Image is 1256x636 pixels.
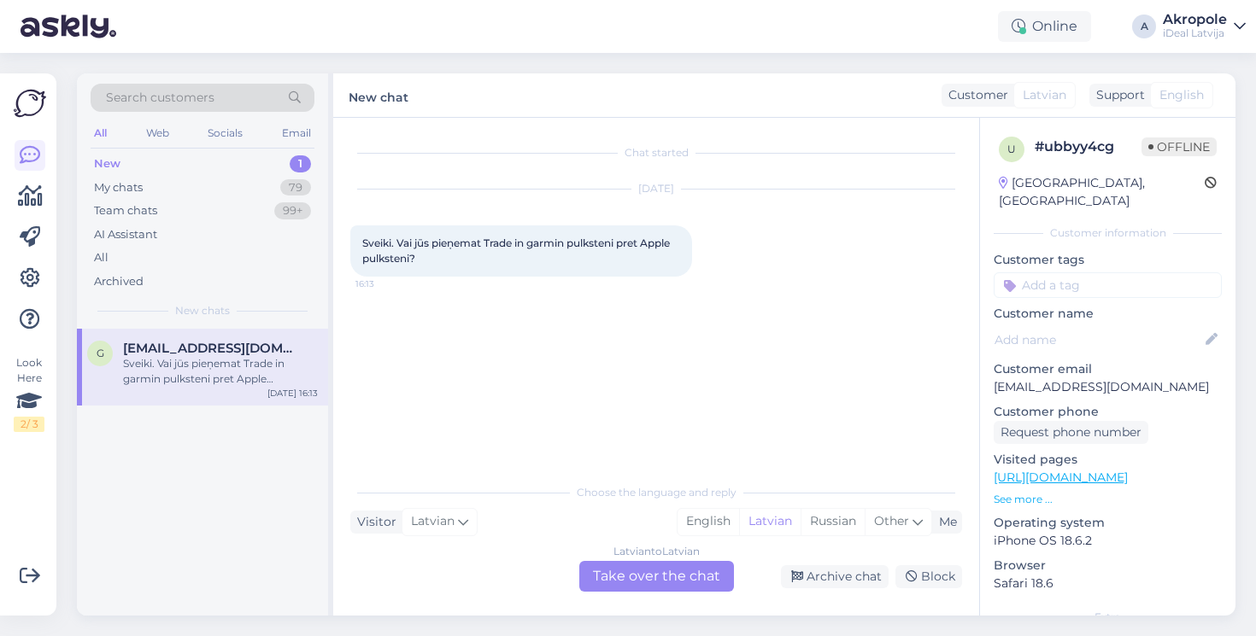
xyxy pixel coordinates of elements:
div: Take over the chat [579,561,734,592]
div: Russian [801,509,865,534]
div: [DATE] 16:13 [267,387,318,400]
span: Latvian [1023,86,1066,104]
div: iDeal Latvija [1163,26,1227,40]
p: Safari 18.6 [994,575,1222,592]
div: Archived [94,273,144,290]
div: 2 / 3 [14,417,44,432]
div: Online [998,11,1091,42]
span: gatis.kreicbergs@gmail.com [123,341,301,356]
div: 99+ [274,202,311,219]
div: Customer information [994,225,1222,241]
span: Sveiki. Vai jūs pieņemat Trade in garmin pulksteni pret Apple pulksteni? [362,236,672,265]
div: Customer [942,86,1008,104]
div: Chat started [350,145,962,160]
div: Archive chat [781,565,889,588]
p: Browser [994,557,1222,575]
p: Customer tags [994,251,1222,269]
div: Email [279,122,314,144]
div: 1 [290,155,311,172]
div: Look Here [14,355,44,432]
img: Askly Logo [14,87,46,120]
div: Support [1089,86,1145,104]
div: AI Assistant [94,226,157,243]
div: All [94,249,109,266]
div: Sveiki. Vai jūs pieņemat Trade in garmin pulksteni pret Apple pulksteni? [123,356,318,387]
span: Search customers [106,89,214,107]
p: See more ... [994,492,1222,507]
a: AkropoleiDeal Latvija [1163,13,1246,40]
span: g [97,347,104,359]
p: Operating system [994,514,1222,532]
span: 16:13 [355,277,420,290]
div: Latvian [739,509,801,534]
div: Request phone number [994,421,1148,444]
a: [URL][DOMAIN_NAME] [994,470,1128,485]
div: A [1132,15,1156,38]
div: Choose the language and reply [350,485,962,500]
span: Other [874,513,909,528]
span: English [1159,86,1204,104]
div: 79 [280,179,311,196]
p: Customer name [994,305,1222,323]
input: Add a tag [994,272,1222,298]
div: Socials [204,122,246,144]
p: Customer email [994,360,1222,378]
div: Akropole [1163,13,1227,26]
span: Offline [1142,137,1217,156]
div: [GEOGRAPHIC_DATA], [GEOGRAPHIC_DATA] [999,174,1205,210]
div: Extra [994,610,1222,625]
input: Add name [995,330,1202,349]
div: Team chats [94,202,157,219]
p: Visited pages [994,451,1222,469]
div: Me [932,513,957,531]
p: [EMAIL_ADDRESS][DOMAIN_NAME] [994,378,1222,396]
span: New chats [175,303,230,318]
span: Latvian [411,512,455,531]
div: Block [895,565,962,588]
div: [DATE] [350,181,962,196]
p: iPhone OS 18.6.2 [994,532,1222,550]
div: Web [143,122,173,144]
div: English [678,509,739,534]
div: # ubbyy4cg [1035,137,1142,157]
div: All [91,122,110,144]
div: New [94,155,120,172]
div: Visitor [350,513,396,531]
p: Customer phone [994,403,1222,421]
div: My chats [94,179,143,196]
span: u [1007,143,1016,155]
div: Latvian to Latvian [613,544,700,559]
label: New chat [349,84,408,107]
